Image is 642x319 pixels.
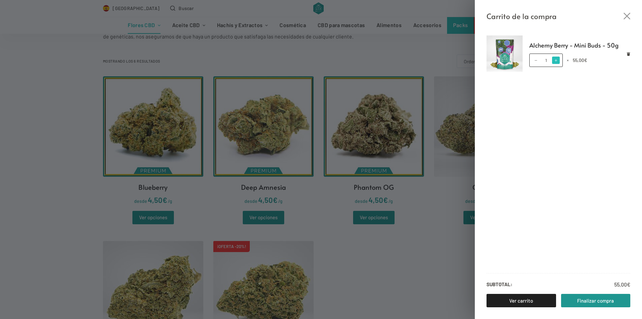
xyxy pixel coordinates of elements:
a: Eliminar Alchemy Berry - Mini Buds - 50g del carrito [627,52,630,56]
span: × [567,57,569,63]
button: Cerrar el cajón del carrito [624,13,630,19]
span: € [627,281,630,288]
strong: Subtotal: [487,280,512,289]
bdi: 55,00 [614,281,630,288]
span: Carrito de la compra [487,10,557,22]
input: Cantidad de productos [529,54,563,67]
a: Alchemy Berry - Mini Buds - 50g [529,40,631,50]
bdi: 55,00 [573,57,587,63]
a: Finalizar compra [561,294,631,307]
a: Ver carrito [487,294,556,307]
span: € [584,57,587,63]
